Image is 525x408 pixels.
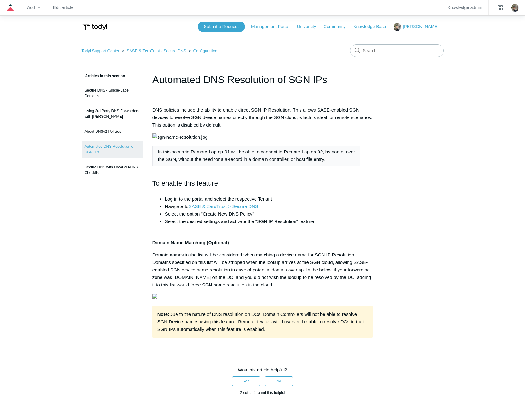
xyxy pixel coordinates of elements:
strong: Note: [157,311,169,317]
button: This article was not helpful [265,376,293,386]
a: Todyl Support Center [82,48,120,53]
li: Select the option "Create New DNS Policy" [165,210,373,218]
p: DNS policies include the ability to enable direct SGN IP Resolution. This allows SASE-enabled SGN... [152,106,373,129]
a: Submit a Request [198,22,245,32]
a: About DNSv2 Policies [82,126,143,137]
strong: Domain Name Matching (Optional) [152,240,229,245]
p: Domain names in the list will be considered when matching a device name for SGN IP Resolution. Do... [152,251,373,289]
a: Community [324,23,352,30]
img: user avatar [511,4,519,12]
a: Management Portal [251,23,295,30]
zd-hc-trigger: Click your profile icon to open the profile menu [511,4,519,12]
button: This article was helpful [232,376,260,386]
li: Select the desired settings and activate the "SGN IP Resolution" feature [165,218,373,225]
input: Search [350,44,444,57]
h1: Automated DNS Resolution of SGN IPs [152,72,373,87]
a: SASE & ZeroTrust > Secure DNS [189,204,258,209]
a: Using 3rd Party DNS Forwarders with [PERSON_NAME] [82,105,143,122]
div: Due to the nature of DNS resolution on DCs, Domain Controllers will not be able to resolve SGN De... [152,306,373,338]
span: 2 out of 2 found this helpful [240,391,285,395]
button: [PERSON_NAME] [394,23,443,31]
a: Edit article [53,6,73,9]
span: Was this article helpful? [238,367,287,372]
a: Secure DNS with Local AD/DNS Checklist [82,161,143,179]
zd-hc-trigger: Add [27,6,40,9]
a: Automated DNS Resolution of SGN IPs [82,141,143,158]
h2: To enable this feature [152,178,373,189]
a: SASE & ZeroTrust - Secure DNS [126,48,186,53]
li: Log in to the portal and select the respective Tenant [165,195,373,203]
a: Configuration [193,48,217,53]
a: University [297,23,322,30]
a: Secure DNS - Single-Label Domains [82,84,143,102]
li: SASE & ZeroTrust - Secure DNS [121,48,187,53]
li: Navigate to [165,203,373,210]
img: sgn-name-resolution.jpg [152,133,208,141]
img: 16982449121939 [152,294,157,299]
li: Todyl Support Center [82,48,121,53]
span: Articles in this section [82,74,125,78]
a: Knowledge admin [448,6,482,9]
blockquote: In this scenario Remote-Laptop-01 will be able to connect to Remote-Laptop-02, by name, over the ... [152,146,360,166]
span: [PERSON_NAME] [403,24,438,29]
img: Todyl Support Center Help Center home page [82,21,108,33]
li: Configuration [187,48,217,53]
a: Knowledge Base [353,23,392,30]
